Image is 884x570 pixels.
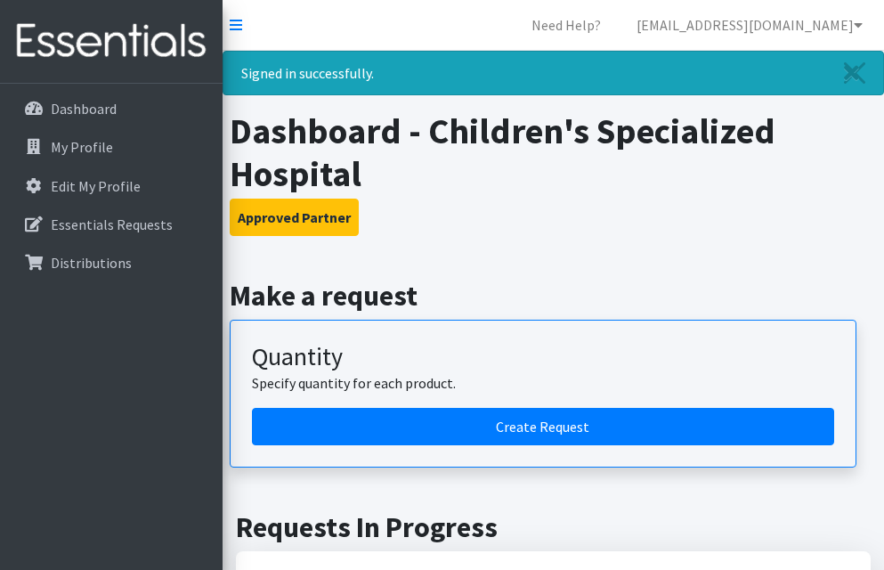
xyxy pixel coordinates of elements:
div: Signed in successfully. [223,51,884,95]
h2: Make a request [230,279,878,313]
img: HumanEssentials [7,12,215,71]
a: Distributions [7,245,215,281]
a: My Profile [7,129,215,165]
p: Distributions [51,254,132,272]
a: Edit My Profile [7,168,215,204]
h3: Quantity [252,342,834,372]
p: Essentials Requests [51,216,173,233]
p: Edit My Profile [51,177,141,195]
p: My Profile [51,138,113,156]
button: Approved Partner [230,199,359,236]
h1: Dashboard - Children's Specialized Hospital [230,110,878,195]
a: Essentials Requests [7,207,215,242]
a: Close [826,52,883,94]
a: Dashboard [7,91,215,126]
p: Specify quantity for each product. [252,372,834,394]
a: Create a request by quantity [252,408,834,445]
p: Dashboard [51,100,117,118]
a: [EMAIL_ADDRESS][DOMAIN_NAME] [622,7,877,43]
h2: Requests In Progress [236,510,871,544]
a: Need Help? [517,7,615,43]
